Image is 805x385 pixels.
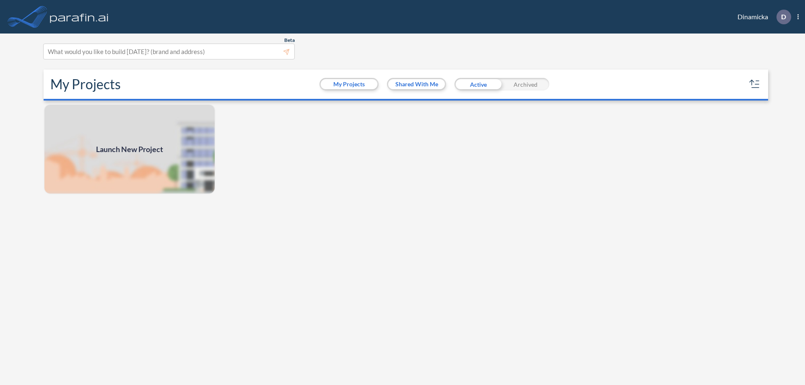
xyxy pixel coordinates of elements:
[454,78,502,90] div: Active
[388,79,445,89] button: Shared With Me
[284,37,295,44] span: Beta
[44,104,216,194] a: Launch New Project
[96,144,163,155] span: Launch New Project
[321,79,377,89] button: My Projects
[502,78,549,90] div: Archived
[48,8,110,25] img: logo
[50,76,121,92] h2: My Projects
[44,104,216,194] img: add
[781,13,786,21] p: D
[748,78,761,91] button: sort
[725,10,799,24] div: Dinamicka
